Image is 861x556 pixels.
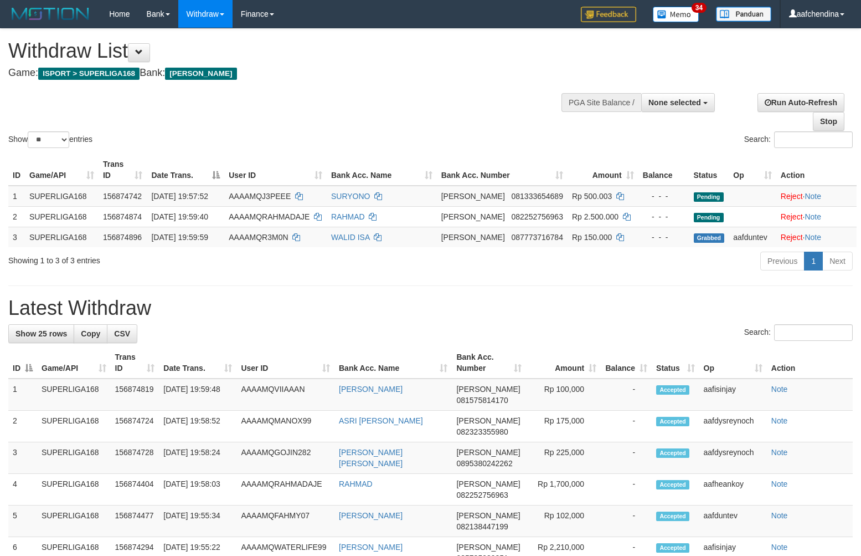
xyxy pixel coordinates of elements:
td: Rp 175,000 [526,411,601,442]
span: Pending [694,213,724,222]
span: Accepted [656,448,689,458]
span: Copy 0895380242262 to clipboard [456,459,512,468]
span: [DATE] 19:57:52 [151,192,208,201]
td: 156874477 [111,506,159,537]
img: MOTION_logo.png [8,6,92,22]
td: [DATE] 19:58:24 [159,442,236,474]
span: AAAAMQJ3PEEE [229,192,291,201]
td: 156874819 [111,379,159,411]
a: Note [771,416,788,425]
th: Bank Acc. Name: activate to sort column ascending [327,154,437,186]
th: Action [776,154,857,186]
span: Accepted [656,385,689,395]
td: aafisinjay [699,379,767,411]
a: [PERSON_NAME] [339,385,403,394]
td: 156874404 [111,474,159,506]
th: Date Trans.: activate to sort column descending [147,154,224,186]
td: AAAAMQRAHMADAJE [236,474,334,506]
a: Note [771,448,788,457]
th: Bank Acc. Name: activate to sort column ascending [334,347,452,379]
span: [PERSON_NAME] [441,192,505,201]
a: Next [822,252,853,271]
div: PGA Site Balance / [561,93,641,112]
th: Balance: activate to sort column ascending [601,347,652,379]
a: [PERSON_NAME] [339,511,403,520]
td: 2 [8,411,37,442]
span: [PERSON_NAME] [441,233,505,242]
h1: Latest Withdraw [8,297,853,319]
td: 156874728 [111,442,159,474]
td: Rp 100,000 [526,379,601,411]
span: 34 [692,3,707,13]
a: Previous [760,252,805,271]
a: Note [805,212,821,221]
span: AAAAMQRAHMADAJE [229,212,310,221]
td: aafduntev [699,506,767,537]
a: Note [771,543,788,552]
th: User ID: activate to sort column ascending [236,347,334,379]
th: Trans ID: activate to sort column ascending [99,154,147,186]
span: Copy 081575814170 to clipboard [456,396,508,405]
td: SUPERLIGA168 [37,379,111,411]
td: SUPERLIGA168 [37,506,111,537]
td: AAAAMQFAHMY07 [236,506,334,537]
td: 5 [8,506,37,537]
span: Copy [81,329,100,338]
td: SUPERLIGA168 [25,186,99,207]
th: Date Trans.: activate to sort column ascending [159,347,236,379]
button: None selected [641,93,715,112]
th: Balance [638,154,689,186]
span: AAAAMQR3M0N [229,233,288,242]
a: CSV [107,324,137,343]
span: [PERSON_NAME] [456,511,520,520]
a: Note [805,233,821,242]
span: Copy 082252756963 to clipboard [456,491,508,499]
label: Search: [744,324,853,341]
td: [DATE] 19:55:34 [159,506,236,537]
td: aafheankoy [699,474,767,506]
td: - [601,506,652,537]
td: aafduntev [729,227,776,247]
td: 4 [8,474,37,506]
span: Pending [694,192,724,202]
th: Action [767,347,853,379]
span: Rp 2.500.000 [572,212,618,221]
img: panduan.png [716,7,771,22]
td: aafdysreynoch [699,411,767,442]
span: [PERSON_NAME] [456,416,520,425]
th: Status [689,154,729,186]
td: [DATE] 19:59:48 [159,379,236,411]
th: User ID: activate to sort column ascending [224,154,327,186]
label: Search: [744,131,853,148]
td: SUPERLIGA168 [37,474,111,506]
span: [PERSON_NAME] [165,68,236,80]
th: Op: activate to sort column ascending [699,347,767,379]
td: 1 [8,379,37,411]
td: 156874724 [111,411,159,442]
a: Note [771,385,788,394]
span: 156874874 [103,212,142,221]
td: 1 [8,186,25,207]
td: [DATE] 19:58:03 [159,474,236,506]
span: 156874742 [103,192,142,201]
a: RAHMAD [339,480,373,488]
td: · [776,186,857,207]
span: [PERSON_NAME] [456,448,520,457]
th: ID: activate to sort column descending [8,347,37,379]
th: Game/API: activate to sort column ascending [37,347,111,379]
td: - [601,411,652,442]
td: aafdysreynoch [699,442,767,474]
span: Accepted [656,512,689,521]
span: Copy 082252756963 to clipboard [511,212,563,221]
span: Copy 082138447199 to clipboard [456,522,508,531]
a: SURYONO [331,192,370,201]
span: 156874896 [103,233,142,242]
td: - [601,474,652,506]
a: Reject [781,233,803,242]
span: Copy 081333654689 to clipboard [511,192,563,201]
span: Accepted [656,480,689,489]
span: Rp 150.000 [572,233,612,242]
td: 3 [8,442,37,474]
td: Rp 102,000 [526,506,601,537]
span: ISPORT > SUPERLIGA168 [38,68,140,80]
